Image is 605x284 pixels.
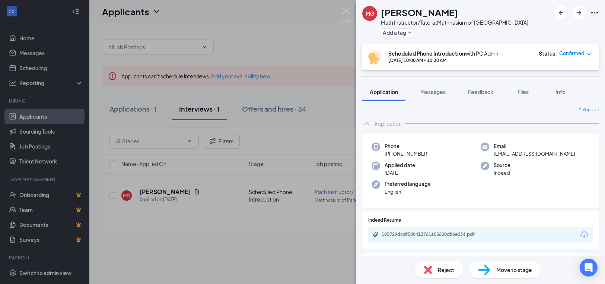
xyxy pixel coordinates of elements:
div: Open Intercom Messenger [580,259,598,277]
div: [DATE] 10:00 AM - 10:30 AM [388,57,500,63]
span: Feedback [468,88,493,95]
span: Collapse all [579,107,599,113]
span: Messages [420,88,446,95]
a: Paperclip185729dcdf588413761a05600d86e034.pdf [373,231,493,238]
svg: Download [580,230,589,239]
svg: ChevronUp [362,119,371,128]
div: Math Instructor/Tutor at Mathnasium of [GEOGRAPHIC_DATA] [381,19,528,26]
span: Preferred language [385,180,431,188]
span: down [586,52,592,57]
svg: ArrowLeftNew [557,8,566,17]
svg: ArrowRight [574,8,583,17]
button: PlusAdd a tag [381,28,414,36]
div: with PC Admin [388,50,500,57]
span: Email [494,143,575,150]
span: Source [494,162,510,169]
div: MG [366,10,374,17]
span: Indeed [494,169,510,177]
svg: Plus [408,30,412,35]
span: Files [518,88,529,95]
span: Applied date [385,162,415,169]
div: Application [374,120,402,127]
span: [DATE] [385,169,415,177]
span: Confirmed [559,50,585,57]
svg: Paperclip [373,231,379,237]
h1: [PERSON_NAME] [381,6,458,19]
div: Status : [539,50,557,57]
span: Info [555,88,566,95]
span: Move to stage [496,266,532,274]
svg: Ellipses [590,8,599,17]
span: Indeed Resume [368,217,401,224]
button: ArrowLeftNew [554,6,568,19]
button: ArrowRight [572,6,586,19]
span: English [385,188,431,196]
span: [EMAIL_ADDRESS][DOMAIN_NAME] [494,150,575,157]
span: [PHONE_NUMBER] [385,150,429,157]
span: Application [370,88,398,95]
span: Phone [385,143,429,150]
div: 185729dcdf588413761a05600d86e034.pdf [382,231,486,237]
span: Reject [438,266,454,274]
b: Scheduled Phone Introduction [388,50,465,57]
